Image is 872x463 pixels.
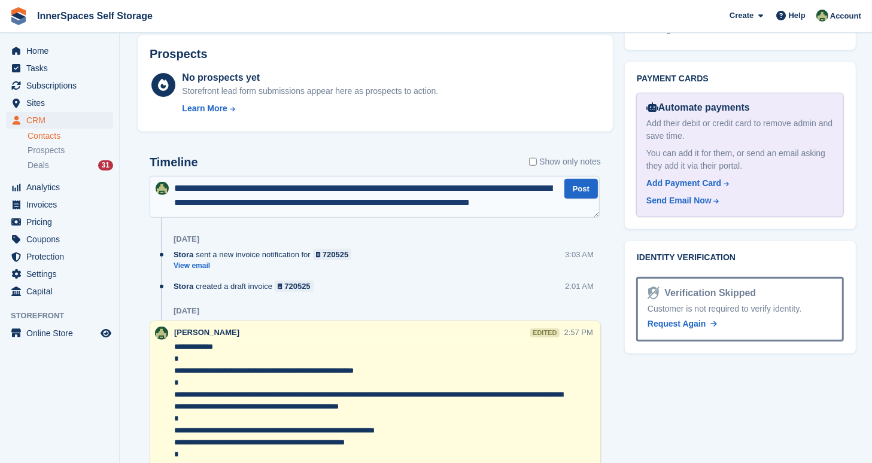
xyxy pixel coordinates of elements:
[6,42,113,59] a: menu
[26,42,98,59] span: Home
[6,196,113,213] a: menu
[26,112,98,129] span: CRM
[6,231,113,248] a: menu
[26,231,98,248] span: Coupons
[648,303,832,315] div: Customer is not required to verify identity.
[174,281,320,292] div: created a draft invoice
[648,287,660,300] img: Identity Verification Ready
[6,283,113,300] a: menu
[26,77,98,94] span: Subscriptions
[150,47,208,61] h2: Prospects
[26,283,98,300] span: Capital
[155,327,168,340] img: Paula Amey
[26,248,98,265] span: Protection
[637,74,844,84] h2: Payment cards
[150,156,198,169] h2: Timeline
[156,182,169,195] img: Paula Amey
[530,328,559,337] div: edited
[6,60,113,77] a: menu
[98,160,113,170] div: 31
[646,100,834,115] div: Automate payments
[646,177,721,190] div: Add Payment Card
[28,159,113,172] a: Deals 31
[182,71,438,85] div: No prospects yet
[174,306,199,316] div: [DATE]
[284,281,310,292] div: 720525
[174,328,239,337] span: [PERSON_NAME]
[6,95,113,111] a: menu
[648,318,717,330] a: Request Again
[275,281,314,292] a: 720525
[323,249,348,260] div: 720525
[174,234,199,244] div: [DATE]
[6,214,113,230] a: menu
[6,179,113,196] a: menu
[26,95,98,111] span: Sites
[174,281,193,292] span: Stora
[182,102,227,115] div: Learn More
[182,85,438,98] div: Storefront lead form submissions appear here as prospects to action.
[26,179,98,196] span: Analytics
[11,310,119,322] span: Storefront
[816,10,828,22] img: Paula Amey
[564,327,593,338] div: 2:57 PM
[646,117,834,142] div: Add their debit or credit card to remove admin and save time.
[26,60,98,77] span: Tasks
[637,253,844,263] h2: Identity verification
[564,179,598,199] button: Post
[99,326,113,340] a: Preview store
[26,325,98,342] span: Online Store
[646,194,712,207] div: Send Email Now
[529,156,601,168] label: Show only notes
[174,249,193,260] span: Stora
[182,102,438,115] a: Learn More
[10,7,28,25] img: stora-icon-8386f47178a22dfd0bd8f6a31ec36ba5ce8667c1dd55bd0f319d3a0aa187defe.svg
[789,10,806,22] span: Help
[6,112,113,129] a: menu
[26,196,98,213] span: Invoices
[174,249,357,260] div: sent a new invoice notification for
[32,6,157,26] a: InnerSpaces Self Storage
[646,177,829,190] a: Add Payment Card
[730,10,753,22] span: Create
[28,145,65,156] span: Prospects
[565,281,594,292] div: 2:01 AM
[646,147,834,172] div: You can add it for them, or send an email asking they add it via their portal.
[648,319,706,328] span: Request Again
[660,286,756,300] div: Verification Skipped
[28,144,113,157] a: Prospects
[529,156,537,168] input: Show only notes
[830,10,861,22] span: Account
[28,160,49,171] span: Deals
[6,77,113,94] a: menu
[26,266,98,282] span: Settings
[565,249,594,260] div: 3:03 AM
[6,325,113,342] a: menu
[313,249,352,260] a: 720525
[6,248,113,265] a: menu
[6,266,113,282] a: menu
[28,130,113,142] a: Contacts
[26,214,98,230] span: Pricing
[174,261,357,271] a: View email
